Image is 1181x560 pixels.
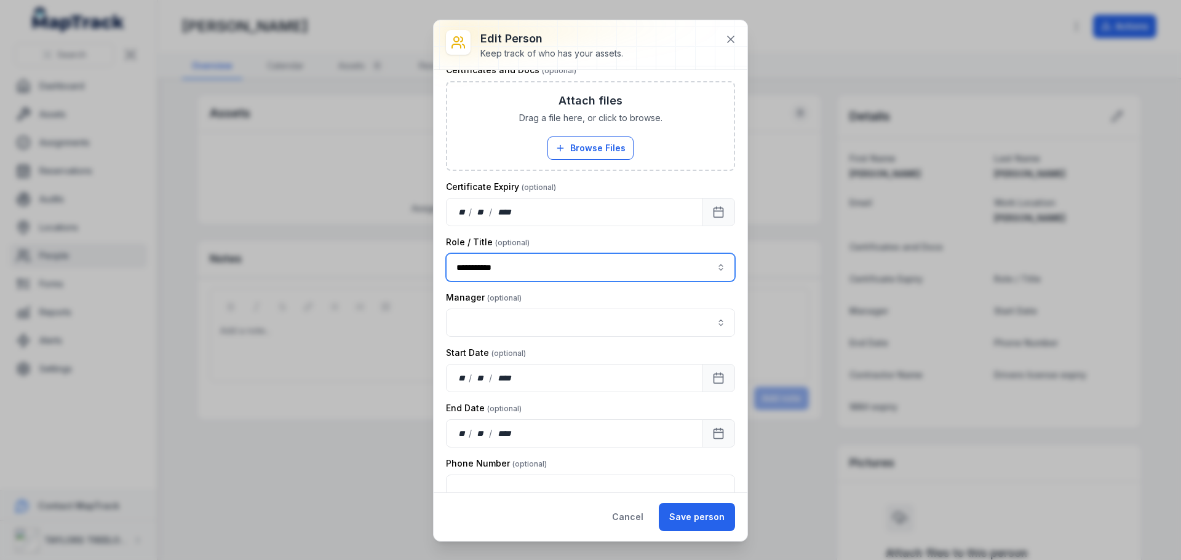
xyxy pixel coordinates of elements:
[493,206,516,218] div: year,
[480,30,623,47] h3: Edit person
[456,427,469,440] div: day,
[702,419,735,448] button: Calendar
[489,427,493,440] div: /
[469,427,473,440] div: /
[446,402,522,414] label: End Date
[456,206,469,218] div: day,
[446,64,576,76] label: Certificates and Docs
[519,112,662,124] span: Drag a file here, or click to browse.
[547,136,634,160] button: Browse Files
[446,181,556,193] label: Certificate Expiry
[446,253,735,282] input: person-edit:cf[06c34667-4ad5-4d78-ab11-75328c0e9252]-label
[559,92,622,109] h3: Attach files
[446,457,547,470] label: Phone Number
[602,503,654,531] button: Cancel
[456,372,469,384] div: day,
[493,372,516,384] div: year,
[489,372,493,384] div: /
[473,206,490,218] div: month,
[493,427,516,440] div: year,
[659,503,735,531] button: Save person
[480,47,623,60] div: Keep track of who has your assets.
[473,372,490,384] div: month,
[473,427,490,440] div: month,
[446,347,526,359] label: Start Date
[702,364,735,392] button: Calendar
[446,291,522,304] label: Manager
[469,206,473,218] div: /
[489,206,493,218] div: /
[446,236,530,248] label: Role / Title
[469,372,473,384] div: /
[702,198,735,226] button: Calendar
[446,309,735,337] input: person-edit:cf[e7318a56-220e-4d88-b561-e843e320b169]-label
